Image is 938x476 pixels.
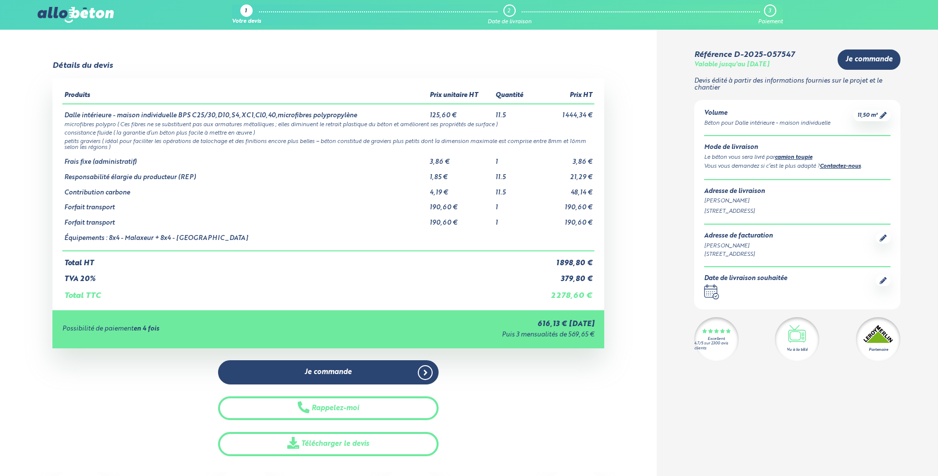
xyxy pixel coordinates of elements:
[535,196,594,212] td: 190,60 €
[704,119,830,128] div: Béton pour Dalle intérieure - maison individuelle
[62,151,428,166] td: Frais fixe (administratif)
[768,8,771,14] div: 3
[493,196,535,212] td: 1
[493,88,535,104] th: Quantité
[694,341,739,350] div: 4.7/5 sur 2300 avis clients
[218,360,439,384] a: Je commande
[428,196,493,212] td: 190,60 €
[335,320,594,329] div: 616,13 € [DATE]
[704,162,891,171] div: Vous vous demandez si c’est le plus adapté ? .
[62,326,334,333] div: Possibilité de paiement
[704,197,891,205] div: [PERSON_NAME]
[428,182,493,197] td: 4,19 €
[704,188,891,195] div: Adresse de livraison
[838,49,900,70] a: Je commande
[694,78,900,92] p: Devis édité à partir des informations fournies sur le projet et le chantier
[535,284,594,300] td: 2 278,60 €
[62,251,535,268] td: Total HT
[52,61,113,70] div: Détails du devis
[758,19,783,25] div: Paiement
[535,182,594,197] td: 48,14 €
[428,104,493,120] td: 125,60 €
[704,207,891,216] div: [STREET_ADDRESS]
[245,8,247,15] div: 1
[62,267,535,284] td: TVA 20%
[428,166,493,182] td: 1,85 €
[218,432,439,456] a: Télécharger le devis
[535,104,594,120] td: 1 444,34 €
[232,4,261,25] a: 1 Votre devis
[62,182,428,197] td: Contribution carbone
[704,250,773,259] div: [STREET_ADDRESS]
[775,155,812,160] a: camion toupie
[704,242,773,250] div: [PERSON_NAME]
[535,151,594,166] td: 3,86 €
[493,182,535,197] td: 11.5
[134,326,159,332] strong: en 4 fois
[694,50,795,59] div: Référence D-2025-057547
[62,104,428,120] td: Dalle intérieure - maison individuelle BPS C25/30,D10,S4,XC1,Cl0,40,microfibres polypropylène
[704,275,787,283] div: Date de livraison souhaitée
[535,88,594,104] th: Prix HT
[704,144,891,151] div: Mode de livraison
[820,164,861,169] a: Contactez-nous
[62,227,428,251] td: Équipements : 8x4 - Malaxeur + 8x4 - [GEOGRAPHIC_DATA]
[493,104,535,120] td: 11.5
[488,4,532,25] a: 2 Date de livraison
[708,337,725,341] div: Excellent
[694,61,769,69] div: Valable jusqu'au [DATE]
[787,347,807,353] div: Vu à la télé
[62,88,428,104] th: Produits
[846,55,893,64] span: Je commande
[535,166,594,182] td: 21,29 €
[62,196,428,212] td: Forfait transport
[38,7,114,23] img: allobéton
[535,212,594,227] td: 190,60 €
[428,151,493,166] td: 3,86 €
[335,332,594,339] div: Puis 3 mensualités de 569,65 €
[232,19,261,25] div: Votre devis
[704,110,830,117] div: Volume
[869,347,888,353] div: Partenaire
[758,4,783,25] a: 3 Paiement
[704,153,891,162] div: Le béton vous sera livré par
[493,212,535,227] td: 1
[218,396,439,421] button: Rappelez-moi
[535,267,594,284] td: 379,80 €
[62,212,428,227] td: Forfait transport
[62,166,428,182] td: Responsabilité élargie du producteur (REP)
[62,284,535,300] td: Total TTC
[488,19,532,25] div: Date de livraison
[493,166,535,182] td: 11.5
[428,88,493,104] th: Prix unitaire HT
[507,8,510,14] div: 2
[493,151,535,166] td: 1
[305,368,352,377] span: Je commande
[62,120,594,128] td: microfibres polypro ( Ces fibres ne se substituent pas aux armatures métalliques ; elles diminuen...
[704,233,773,240] div: Adresse de facturation
[428,212,493,227] td: 190,60 €
[62,128,594,137] td: consistance fluide ( la garantie d’un béton plus facile à mettre en œuvre )
[62,137,594,151] td: petits graviers ( idéal pour faciliter les opérations de talochage et des finitions encore plus b...
[850,437,927,465] iframe: Help widget launcher
[535,251,594,268] td: 1 898,80 €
